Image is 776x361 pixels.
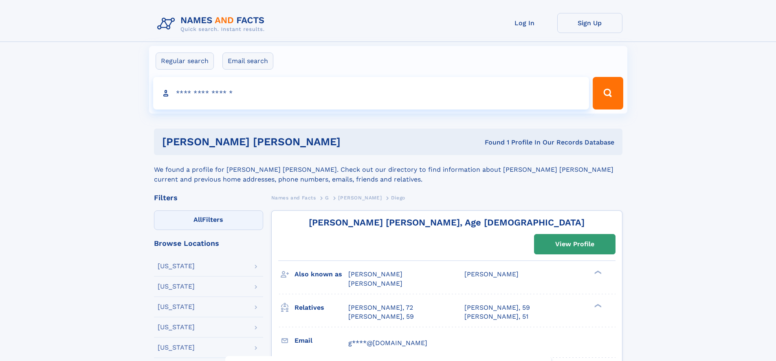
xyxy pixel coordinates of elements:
[158,344,195,351] div: [US_STATE]
[338,193,382,203] a: [PERSON_NAME]
[158,304,195,310] div: [US_STATE]
[348,270,402,278] span: [PERSON_NAME]
[557,13,622,33] a: Sign Up
[348,312,414,321] a: [PERSON_NAME], 59
[348,303,413,312] a: [PERSON_NAME], 72
[555,235,594,254] div: View Profile
[153,77,589,109] input: search input
[492,13,557,33] a: Log In
[534,234,615,254] a: View Profile
[464,270,519,278] span: [PERSON_NAME]
[154,155,622,184] div: We found a profile for [PERSON_NAME] [PERSON_NAME]. Check out our directory to find information a...
[222,53,273,70] label: Email search
[338,195,382,201] span: [PERSON_NAME]
[309,217,585,228] a: [PERSON_NAME] [PERSON_NAME], Age [DEMOGRAPHIC_DATA]
[592,303,602,308] div: ❯
[413,138,614,147] div: Found 1 Profile In Our Records Database
[348,280,402,287] span: [PERSON_NAME]
[464,312,528,321] a: [PERSON_NAME], 51
[193,216,202,223] span: All
[158,324,195,330] div: [US_STATE]
[295,301,348,315] h3: Relatives
[154,13,271,35] img: Logo Names and Facts
[271,193,316,203] a: Names and Facts
[154,194,263,201] div: Filters
[158,283,195,290] div: [US_STATE]
[154,210,263,230] label: Filters
[325,195,329,201] span: G
[325,193,329,203] a: G
[295,267,348,281] h3: Also known as
[295,334,348,348] h3: Email
[593,77,623,109] button: Search Button
[391,195,405,201] span: Diego
[158,263,195,269] div: [US_STATE]
[592,270,602,275] div: ❯
[156,53,214,70] label: Regular search
[154,240,263,247] div: Browse Locations
[464,303,530,312] a: [PERSON_NAME], 59
[162,137,413,147] h1: [PERSON_NAME] [PERSON_NAME]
